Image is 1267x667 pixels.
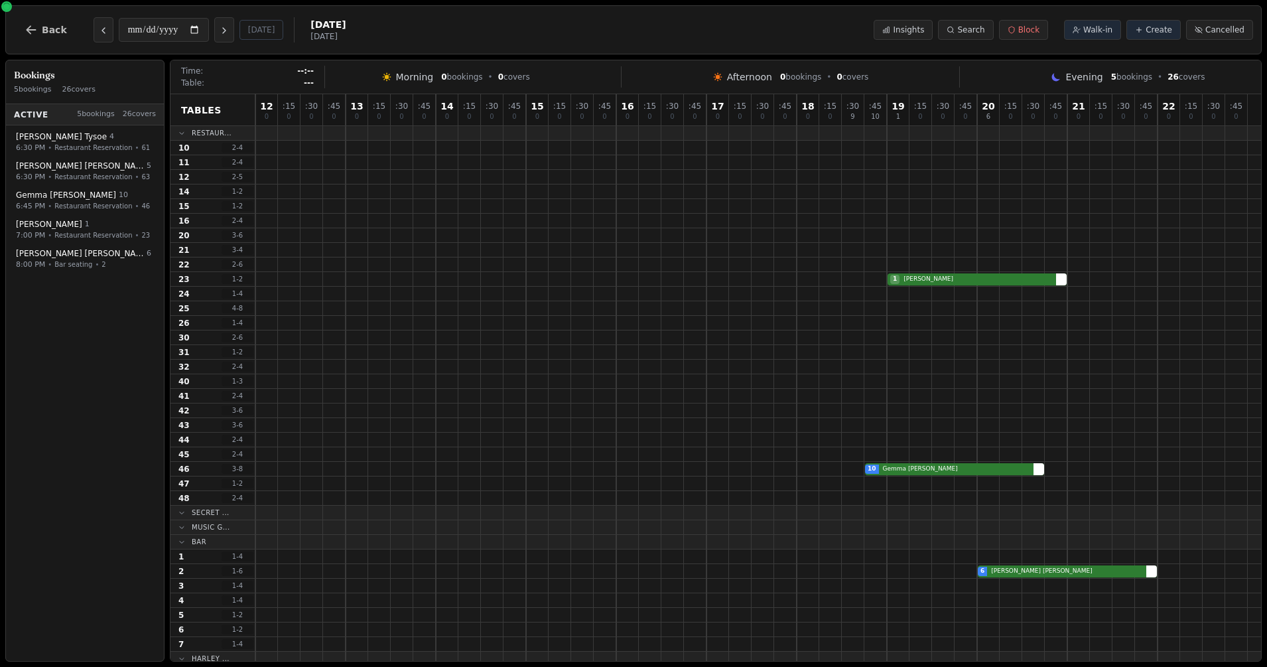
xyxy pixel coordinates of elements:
span: Music G... [192,522,230,532]
span: • [1158,72,1162,82]
span: [DATE] [310,31,346,42]
span: 12 [260,102,273,111]
span: : 30 [1117,102,1130,110]
span: [PERSON_NAME] [16,219,82,230]
span: : 15 [1095,102,1107,110]
span: Block [1018,25,1039,35]
span: 1 - 6 [222,566,253,576]
span: Walk-in [1083,25,1112,35]
span: 15 [531,102,543,111]
span: Restaurant Reservation [54,143,132,153]
span: 2 - 4 [222,391,253,401]
span: • [135,143,139,153]
span: 1 - 2 [222,347,253,357]
span: Gemma [PERSON_NAME] [16,190,116,200]
span: Restaurant Reservation [54,201,132,211]
button: [PERSON_NAME] 17:00 PM•Restaurant Reservation•23 [9,214,161,246]
span: covers [498,72,530,82]
span: 9 [850,113,854,120]
span: 0 [332,113,336,120]
span: 1 - 4 [222,289,253,299]
button: Previous day [94,17,113,42]
span: : 15 [643,102,656,110]
span: : 15 [734,102,746,110]
span: 0 [760,113,764,120]
span: 0 [738,113,742,120]
span: 4 [178,595,184,606]
span: : 15 [553,102,566,110]
span: : 15 [373,102,385,110]
span: 0 [490,113,494,120]
span: 0 [422,113,426,120]
span: 15 [178,201,190,212]
button: Back [14,14,78,46]
span: 26 covers [123,109,156,120]
span: 5 [147,161,151,172]
span: Gemma [PERSON_NAME] [880,465,1030,474]
span: 0 [1144,113,1148,120]
span: 20 [178,230,190,241]
span: 0 [1167,113,1171,120]
span: 2 - 4 [222,216,253,226]
span: Harley ... [192,654,230,664]
span: 3 - 6 [222,230,253,240]
span: 0 [647,113,651,120]
span: 6:30 PM [16,142,45,153]
span: 0 [498,72,503,82]
span: 20 [982,102,994,111]
span: Time: [181,66,203,76]
span: Insights [893,25,924,35]
span: 10 [178,143,190,153]
span: • [48,230,52,240]
span: bookings [1111,72,1152,82]
span: • [95,259,99,269]
span: 1 - 2 [222,479,253,488]
span: [PERSON_NAME] [901,275,1052,284]
span: : 15 [1185,102,1197,110]
span: covers [836,72,868,82]
span: Morning [396,70,434,84]
span: 21 [1072,102,1085,111]
span: • [488,72,493,82]
span: : 15 [914,102,927,110]
button: [PERSON_NAME] [PERSON_NAME]68:00 PM•Bar seating•2 [9,244,161,275]
span: : 45 [598,102,611,110]
span: : 45 [779,102,791,110]
button: [DATE] [239,20,284,40]
span: 0 [1121,113,1125,120]
span: 3 - 8 [222,464,253,474]
span: 0 [780,72,785,82]
span: 1 - 3 [222,376,253,386]
span: 2 - 5 [222,172,253,182]
span: 5 [178,610,184,621]
span: : 45 [959,102,972,110]
span: Restaurant Reservation [54,172,132,182]
span: : 30 [576,102,588,110]
button: Search [938,20,993,40]
span: 1 - 4 [222,581,253,591]
span: 2 - 4 [222,362,253,372]
span: 0 [1211,113,1215,120]
span: 2 - 4 [222,157,253,167]
span: • [48,172,52,182]
span: [PERSON_NAME] [PERSON_NAME] [988,567,1142,576]
span: Secret ... [192,508,230,518]
span: 2 - 6 [222,333,253,342]
span: 1 - 2 [222,186,253,196]
span: 10 [119,190,128,201]
span: 0 [287,113,291,120]
span: 0 [1099,113,1102,120]
span: 2 - 4 [222,435,253,445]
span: 2 [178,566,184,577]
span: 0 [963,113,967,120]
span: 0 [512,113,516,120]
button: Gemma [PERSON_NAME]106:45 PM•Restaurant Reservation•46 [9,185,161,216]
span: 22 [1162,102,1175,111]
span: • [135,201,139,211]
button: Insights [874,20,933,40]
span: Back [42,25,67,35]
span: 30 [178,333,190,343]
span: • [827,72,831,82]
span: 2 - 6 [222,259,253,269]
span: 1 [890,275,900,284]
